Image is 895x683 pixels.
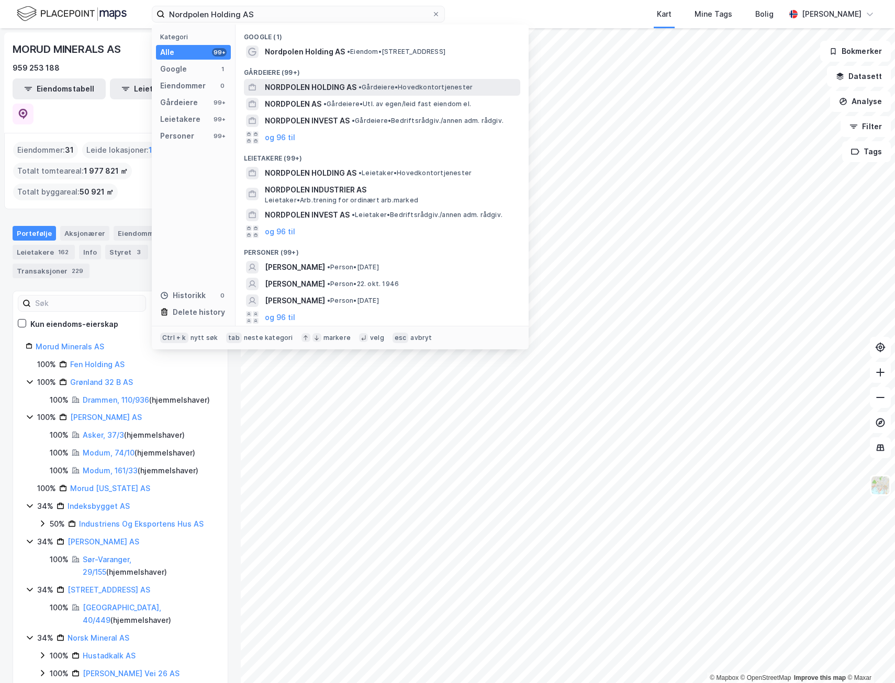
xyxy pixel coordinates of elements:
div: Leietakere [160,113,200,126]
div: esc [393,333,409,343]
a: Improve this map [794,674,846,681]
div: 100% [50,464,69,477]
div: Personer (99+) [236,240,529,259]
span: Nordpolen Holding AS [265,45,345,58]
a: Grønland 32 B AS [70,378,133,386]
a: Industriens Og Eksportens Hus AS [79,519,204,528]
button: Filter [841,116,891,137]
div: Totalt tomteareal : [13,163,132,179]
div: Transaksjoner [13,264,89,278]
div: 34% [37,536,53,548]
div: Google [160,63,187,75]
span: • [359,169,362,177]
div: 100% [37,482,56,495]
div: 34% [37,584,53,596]
div: velg [370,334,384,342]
a: Norsk Mineral AS [68,633,129,642]
a: [STREET_ADDRESS] AS [68,585,150,594]
span: [PERSON_NAME] [265,294,325,307]
div: 0 [218,82,227,90]
span: Gårdeiere • Bedriftsrådgiv./annen adm. rådgiv. [352,117,504,125]
div: 100% [37,411,56,424]
div: 100% [50,601,69,614]
span: • [327,297,330,304]
span: 50 921 ㎡ [80,186,114,198]
div: 100% [50,394,69,406]
span: • [323,100,327,108]
a: OpenStreetMap [741,674,791,681]
div: 0 [218,291,227,300]
div: 50% [50,518,65,530]
div: nytt søk [191,334,218,342]
button: Eiendomstabell [13,78,106,99]
div: 34% [37,500,53,513]
button: Datasett [827,66,891,87]
div: 100% [50,553,69,566]
a: Morud [US_STATE] AS [70,484,150,493]
div: Gårdeiere [160,96,198,109]
div: 100% [37,358,56,371]
span: Person • 22. okt. 1946 [327,280,399,288]
div: ( hjemmelshaver ) [83,394,210,406]
div: Mine Tags [695,8,732,20]
div: Totalt byggareal : [13,184,118,200]
div: 100% [50,667,69,680]
div: 99+ [212,115,227,123]
div: 1 [218,65,227,73]
span: 31 [65,144,74,156]
div: tab [226,333,242,343]
span: • [347,48,350,55]
a: Indeksbygget AS [68,502,130,510]
a: Fen Holding AS [70,360,125,369]
button: og 96 til [265,225,295,238]
div: 959 253 188 [13,62,60,74]
div: [PERSON_NAME] [802,8,862,20]
div: Styret [105,245,148,259]
a: Modum, 161/33 [83,466,138,475]
div: Kun eiendoms-eierskap [30,318,118,331]
div: 100% [50,447,69,459]
span: Leietaker • Hovedkontortjenester [359,169,472,177]
div: Eiendommer [160,79,206,92]
div: 100% [50,429,69,441]
div: ( hjemmelshaver ) [83,464,198,477]
div: Portefølje [13,226,56,241]
img: logo.f888ab2527a4732fd821a326f86c7f29.svg [17,5,127,23]
div: Google (1) [236,25,529,43]
button: og 96 til [265,131,295,144]
span: Leietaker • Arb.trening for ordinært arb.marked [265,196,418,204]
div: 99+ [212,48,227,56]
div: Leietakere [13,245,75,259]
div: Personer [160,130,194,142]
div: ( hjemmelshaver ) [83,601,215,627]
div: ( hjemmelshaver ) [83,553,215,578]
a: Hustadkalk AS [83,651,136,660]
div: Ctrl + k [160,333,188,343]
div: Leide lokasjoner : [82,142,156,158]
a: [GEOGRAPHIC_DATA], 40/449 [83,603,161,624]
div: Eiendommer [114,226,178,241]
img: Z [870,475,890,495]
span: • [359,83,362,91]
span: NORDPOLEN INVEST AS [265,115,350,127]
a: [PERSON_NAME] AS [70,413,142,422]
span: Leietaker • Bedriftsrådgiv./annen adm. rådgiv. [352,211,502,219]
div: ( hjemmelshaver ) [83,447,195,459]
span: Gårdeiere • Utl. av egen/leid fast eiendom el. [323,100,471,108]
span: • [327,280,330,288]
div: Leietakere (99+) [236,146,529,165]
button: Leietakertabell [110,78,203,99]
div: Kart [657,8,672,20]
div: 34% [37,632,53,644]
div: Info [79,245,101,259]
span: Gårdeiere • Hovedkontortjenester [359,83,473,92]
iframe: Chat Widget [843,633,895,683]
div: Delete history [173,306,225,318]
a: [PERSON_NAME] Vei 26 AS [83,669,180,678]
a: Morud Minerals AS [36,342,104,351]
a: Drammen, 110/936 [83,395,149,404]
div: 229 [70,266,85,276]
div: Alle [160,46,174,59]
div: 100% [37,376,56,389]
